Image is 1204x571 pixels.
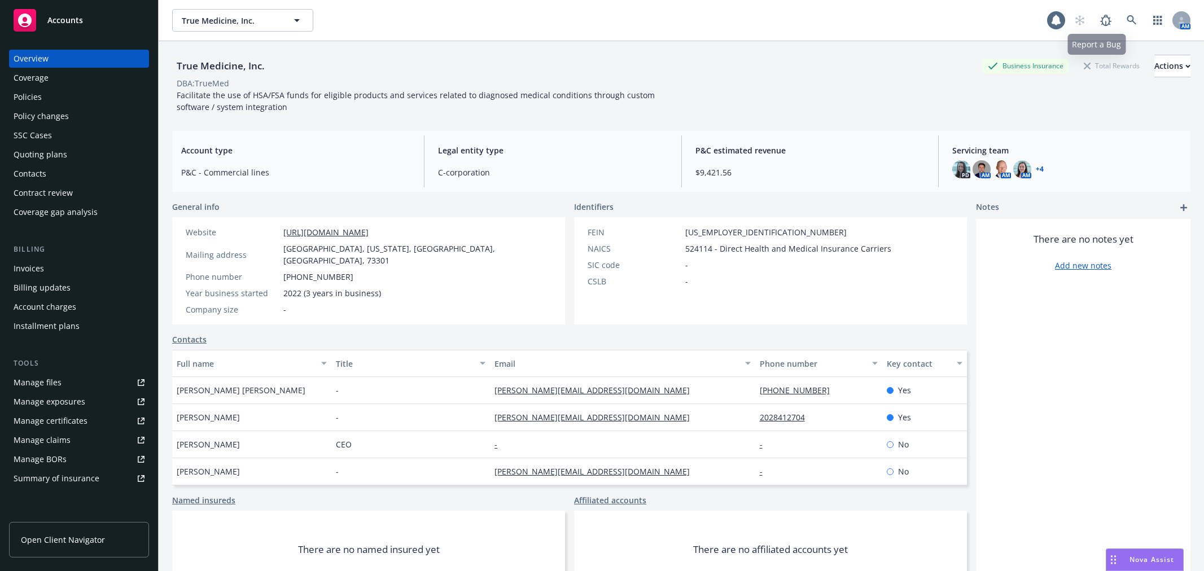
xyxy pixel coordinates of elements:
[14,298,76,316] div: Account charges
[490,350,755,377] button: Email
[1146,9,1169,32] a: Switch app
[1078,59,1145,73] div: Total Rewards
[1036,166,1044,173] a: +4
[14,412,87,430] div: Manage certificates
[181,166,410,178] span: P&C - Commercial lines
[9,450,149,468] a: Manage BORs
[952,160,970,178] img: photo
[9,260,149,278] a: Invoices
[693,543,848,556] span: There are no affiliated accounts yet
[21,534,105,546] span: Open Client Navigator
[283,287,381,299] span: 2022 (3 years in business)
[14,317,80,335] div: Installment plans
[574,494,646,506] a: Affiliated accounts
[177,90,657,112] span: Facilitate the use of HSA/FSA funds for eligible products and services related to diagnosed medic...
[177,358,314,370] div: Full name
[186,271,279,283] div: Phone number
[494,466,699,477] a: [PERSON_NAME][EMAIL_ADDRESS][DOMAIN_NAME]
[336,465,339,477] span: -
[9,107,149,125] a: Policy changes
[283,304,286,315] span: -
[177,384,305,396] span: [PERSON_NAME] [PERSON_NAME]
[695,144,925,156] span: P&C estimated revenue
[172,9,313,32] button: True Medicine, Inc.
[14,469,99,487] div: Summary of insurance
[9,279,149,297] a: Billing updates
[177,438,240,450] span: [PERSON_NAME]
[760,412,814,423] a: 2028412704
[494,412,699,423] a: [PERSON_NAME][EMAIL_ADDRESS][DOMAIN_NAME]
[9,298,149,316] a: Account charges
[283,243,551,266] span: [GEOGRAPHIC_DATA], [US_STATE], [GEOGRAPHIC_DATA], [GEOGRAPHIC_DATA], 73301
[685,275,688,287] span: -
[172,494,235,506] a: Named insureds
[14,279,71,297] div: Billing updates
[1154,55,1190,77] button: Actions
[685,259,688,271] span: -
[982,59,1069,73] div: Business Insurance
[9,244,149,255] div: Billing
[172,350,331,377] button: Full name
[1177,201,1190,214] a: add
[9,412,149,430] a: Manage certificates
[9,510,149,521] div: Analytics hub
[1069,9,1091,32] a: Start snowing
[1013,160,1031,178] img: photo
[438,144,667,156] span: Legal entity type
[14,69,49,87] div: Coverage
[9,88,149,106] a: Policies
[494,385,699,396] a: [PERSON_NAME][EMAIL_ADDRESS][DOMAIN_NAME]
[976,201,999,214] span: Notes
[172,333,207,345] a: Contacts
[882,350,967,377] button: Key contact
[9,358,149,369] div: Tools
[298,543,440,556] span: There are no named insured yet
[14,88,42,106] div: Policies
[588,259,681,271] div: SIC code
[14,374,62,392] div: Manage files
[9,393,149,411] span: Manage exposures
[9,469,149,487] a: Summary of insurance
[182,15,279,27] span: True Medicine, Inc.
[760,466,772,477] a: -
[9,50,149,68] a: Overview
[9,126,149,144] a: SSC Cases
[14,431,71,449] div: Manage claims
[186,304,279,315] div: Company size
[336,438,352,450] span: CEO
[9,374,149,392] a: Manage files
[47,16,83,25] span: Accounts
[14,50,49,68] div: Overview
[172,201,220,213] span: General info
[494,358,738,370] div: Email
[1055,260,1111,271] a: Add new notes
[438,166,667,178] span: C-corporation
[14,165,46,183] div: Contacts
[755,350,882,377] button: Phone number
[14,184,73,202] div: Contract review
[14,393,85,411] div: Manage exposures
[14,126,52,144] div: SSC Cases
[181,144,410,156] span: Account type
[14,203,98,221] div: Coverage gap analysis
[9,431,149,449] a: Manage claims
[685,243,891,254] span: 524114 - Direct Health and Medical Insurance Carriers
[186,226,279,238] div: Website
[588,243,681,254] div: NAICS
[283,227,369,238] a: [URL][DOMAIN_NAME]
[588,275,681,287] div: CSLB
[283,271,353,283] span: [PHONE_NUMBER]
[973,160,991,178] img: photo
[1106,549,1120,570] div: Drag to move
[1120,9,1143,32] a: Search
[336,384,339,396] span: -
[14,260,44,278] div: Invoices
[14,107,69,125] div: Policy changes
[898,438,909,450] span: No
[760,439,772,450] a: -
[993,160,1011,178] img: photo
[177,411,240,423] span: [PERSON_NAME]
[14,450,67,468] div: Manage BORs
[952,144,1181,156] span: Servicing team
